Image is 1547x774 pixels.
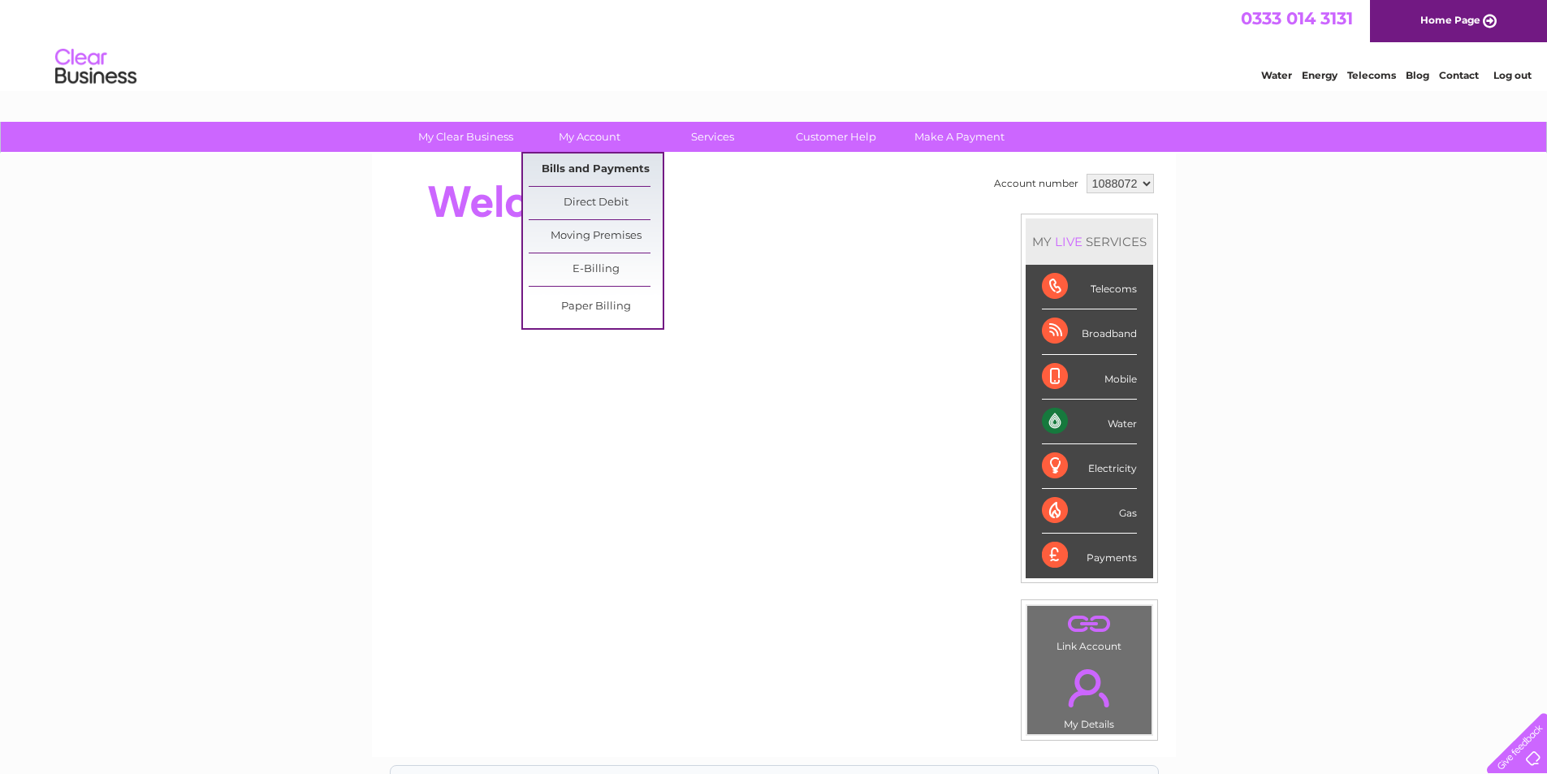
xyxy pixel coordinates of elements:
[990,170,1082,197] td: Account number
[1026,605,1152,656] td: Link Account
[399,122,533,152] a: My Clear Business
[1241,8,1353,28] a: 0333 014 3131
[529,187,663,219] a: Direct Debit
[1052,234,1086,249] div: LIVE
[1026,655,1152,735] td: My Details
[1261,69,1292,81] a: Water
[1302,69,1337,81] a: Energy
[54,42,137,92] img: logo.png
[1042,489,1137,534] div: Gas
[1439,69,1479,81] a: Contact
[892,122,1026,152] a: Make A Payment
[769,122,903,152] a: Customer Help
[1031,610,1147,638] a: .
[1493,69,1532,81] a: Log out
[646,122,780,152] a: Services
[529,253,663,286] a: E-Billing
[1031,659,1147,716] a: .
[1042,400,1137,444] div: Water
[1042,309,1137,354] div: Broadband
[1042,355,1137,400] div: Mobile
[1042,534,1137,577] div: Payments
[1347,69,1396,81] a: Telecoms
[529,220,663,253] a: Moving Premises
[529,154,663,186] a: Bills and Payments
[522,122,656,152] a: My Account
[529,291,663,323] a: Paper Billing
[1042,265,1137,309] div: Telecoms
[1042,444,1137,489] div: Electricity
[1026,218,1153,265] div: MY SERVICES
[1406,69,1429,81] a: Blog
[391,9,1158,79] div: Clear Business is a trading name of Verastar Limited (registered in [GEOGRAPHIC_DATA] No. 3667643...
